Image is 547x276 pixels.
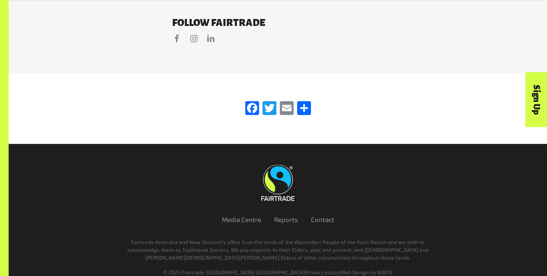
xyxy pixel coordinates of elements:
a: Share [295,101,313,116]
p: Fairtrade Australia and New Zealand’s office is on the lands of the Wurundjeri People of the Kuli... [122,238,435,261]
a: Facebook [243,101,261,116]
h6: Follow Fairtrade [172,18,384,29]
span: © 2025 Fairtrade [GEOGRAPHIC_DATA] [GEOGRAPHIC_DATA] [163,269,305,275]
a: Web Design by IGNITE [340,269,393,275]
div: | | [41,268,515,276]
a: Media Centre [222,216,261,223]
a: Privacy policy [306,269,339,275]
a: Email [278,101,295,116]
a: Contact [311,216,334,223]
a: Visit us on Instagram [189,34,198,43]
a: Reports [274,216,298,223]
a: Twitter [261,101,278,116]
a: Visit us on facebook [172,34,182,43]
a: Visit us on linkedIn [206,34,216,43]
img: Fairtrade Australia New Zealand logo [261,165,294,201]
